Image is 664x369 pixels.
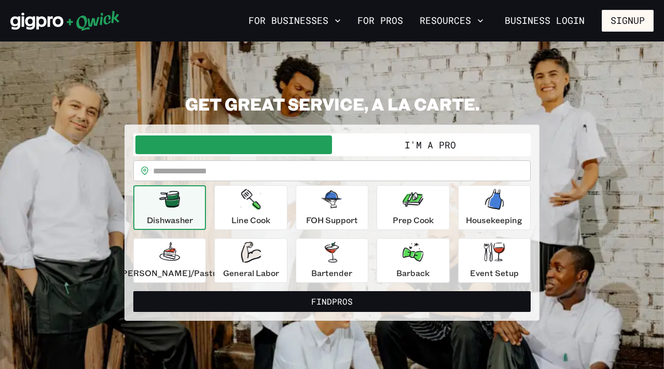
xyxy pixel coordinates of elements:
button: FindPros [133,291,531,312]
p: General Labor [223,267,279,279]
button: Resources [416,12,488,30]
p: Line Cook [231,214,270,226]
button: Bartender [296,238,368,283]
button: I'm a Pro [332,135,529,154]
button: Signup [602,10,654,32]
p: [PERSON_NAME]/Pastry [119,267,220,279]
p: Housekeeping [466,214,522,226]
a: Business Login [496,10,593,32]
a: For Pros [353,12,407,30]
button: Event Setup [458,238,531,283]
button: Barback [377,238,449,283]
button: [PERSON_NAME]/Pastry [133,238,206,283]
p: FOH Support [306,214,358,226]
h2: GET GREAT SERVICE, A LA CARTE. [125,93,539,114]
button: Housekeeping [458,185,531,230]
p: Event Setup [470,267,519,279]
button: General Labor [214,238,287,283]
button: I'm a Business [135,135,332,154]
button: Prep Cook [377,185,449,230]
button: FOH Support [296,185,368,230]
p: Barback [396,267,430,279]
button: Dishwasher [133,185,206,230]
p: Dishwasher [147,214,193,226]
p: Bartender [311,267,352,279]
p: Prep Cook [393,214,434,226]
button: Line Cook [214,185,287,230]
button: For Businesses [244,12,345,30]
